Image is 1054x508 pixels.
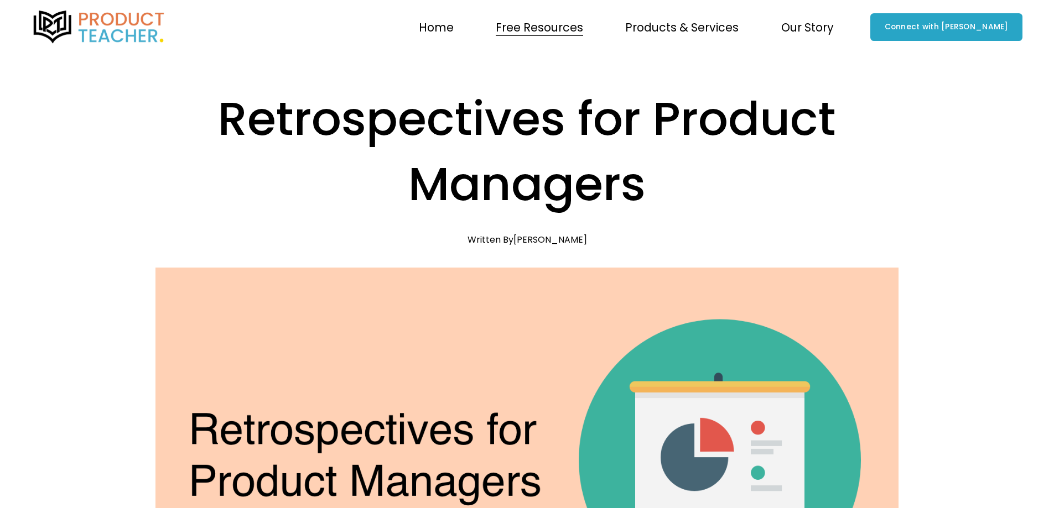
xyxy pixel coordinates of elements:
[625,17,739,38] span: Products & Services
[625,15,739,38] a: folder dropdown
[870,13,1022,41] a: Connect with [PERSON_NAME]
[513,233,587,246] a: [PERSON_NAME]
[496,17,583,38] span: Free Resources
[781,17,834,38] span: Our Story
[32,11,167,44] img: Product Teacher
[496,15,583,38] a: folder dropdown
[419,15,454,38] a: Home
[468,234,587,245] div: Written By
[781,15,834,38] a: folder dropdown
[155,86,899,217] h1: Retrospectives for Product Managers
